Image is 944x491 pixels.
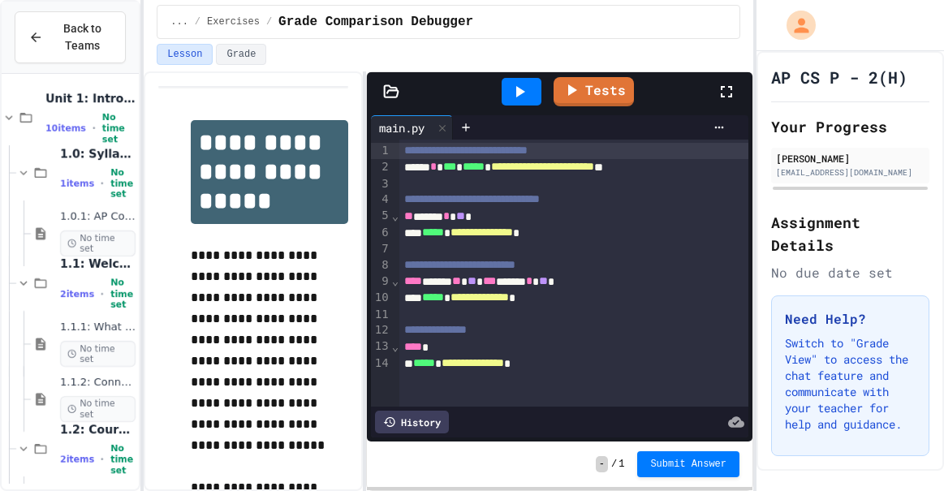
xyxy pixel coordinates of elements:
span: No time set [110,167,136,200]
span: ... [170,15,188,28]
div: 3 [371,176,391,192]
span: • [93,122,96,135]
div: main.py [371,119,433,136]
span: Fold line [391,274,399,287]
span: No time set [102,112,136,144]
h2: Assignment Details [771,211,929,256]
div: History [375,411,449,433]
div: 8 [371,257,391,273]
div: 1 [371,143,391,159]
div: 4 [371,192,391,208]
span: 1.2: Course Overview and the AP Exam [60,422,136,437]
div: 2 [371,159,391,175]
button: Submit Answer [637,451,739,477]
span: - [596,456,608,472]
span: Submit Answer [650,458,726,471]
span: Fold line [391,209,399,222]
div: 13 [371,338,391,355]
span: 1.1.1: What is Computer Science? [60,321,136,334]
div: 14 [371,355,391,372]
div: 10 [371,290,391,306]
div: [EMAIL_ADDRESS][DOMAIN_NAME] [776,166,925,179]
div: 6 [371,225,391,241]
span: Exercises [207,15,260,28]
span: / [195,15,200,28]
span: No time set [60,341,136,367]
button: Back to Teams [15,11,126,63]
span: 1 [619,458,624,471]
span: / [266,15,272,28]
span: • [101,453,104,466]
div: 5 [371,208,391,224]
span: No time set [110,278,136,310]
span: / [611,458,617,471]
div: No due date set [771,263,929,282]
div: [PERSON_NAME] [776,151,925,166]
div: 7 [371,241,391,257]
span: 1 items [60,179,94,189]
span: • [101,177,104,190]
span: Grade Comparison Debugger [278,12,473,32]
button: Grade [216,44,266,65]
span: 10 items [45,123,86,134]
span: Back to Teams [53,20,112,54]
span: 2 items [60,454,94,465]
span: No time set [110,443,136,476]
h2: Your Progress [771,115,929,138]
p: Switch to "Grade View" to access the chat feature and communicate with your teacher for help and ... [785,335,916,433]
button: Lesson [157,44,213,65]
span: 1.1.2: Connect with Your World [60,376,136,390]
span: Fold line [391,340,399,353]
span: 1.0: Syllabus [60,146,136,161]
div: 12 [371,322,391,338]
span: 2 items [60,289,94,299]
div: 11 [371,307,391,323]
span: No time set [60,230,136,256]
span: No time set [60,396,136,422]
div: main.py [371,115,453,140]
div: 9 [371,273,391,290]
span: 1.0.1: AP Computer Science Principles in Python Course Syllabus [60,210,136,224]
span: Unit 1: Intro to Computer Science [45,91,136,106]
span: • [101,287,104,300]
div: My Account [769,6,820,44]
a: Tests [554,77,634,106]
h3: Need Help? [785,309,916,329]
h1: AP CS P - 2(H) [771,66,907,88]
span: 1.1: Welcome to Computer Science [60,256,136,271]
